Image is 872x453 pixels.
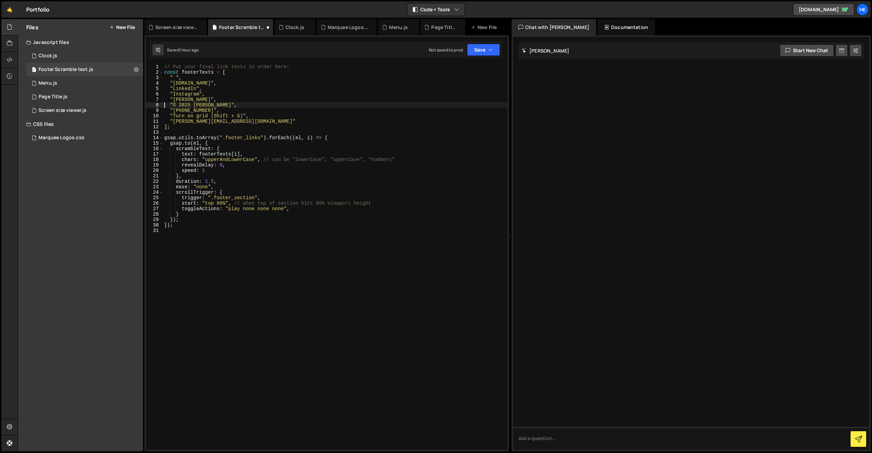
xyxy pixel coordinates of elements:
div: Clock.js [285,24,304,31]
div: Screen size viewer.js [38,107,87,114]
div: 29 [146,217,163,222]
div: 28 [146,211,163,217]
div: 5 [146,86,163,91]
div: 19 [146,162,163,168]
div: 24 [146,190,163,195]
div: 17 [146,151,163,157]
div: Page Title.js [38,94,67,100]
div: 31 [146,228,163,233]
div: 9 [146,108,163,113]
a: [DOMAIN_NAME] [793,3,854,16]
div: Footer Scramble text.js [38,67,93,73]
div: 8 [146,102,163,108]
h2: [PERSON_NAME] [522,47,569,54]
div: Documentation [597,19,655,35]
div: 27 [146,206,163,211]
div: 13 [146,130,163,135]
div: New File [471,24,499,31]
div: 16487/44689.js [26,49,143,63]
button: New File [109,25,135,30]
div: 6 [146,91,163,97]
div: Javascript files [18,35,143,49]
div: Screen size viewer.js [155,24,199,31]
div: Marquee Logos.css [328,24,369,31]
button: Code + Tools [407,3,465,16]
div: Not saved to prod [429,47,463,53]
div: 16 [146,146,163,151]
div: 23 [146,184,163,190]
div: Chat with [PERSON_NAME] [512,19,596,35]
div: 3 [146,75,163,81]
div: 14 [146,135,163,141]
div: Marquee Logos.css [38,135,84,141]
div: 15 [146,141,163,146]
button: Start new chat [780,44,834,57]
div: 16487/44817.js [26,63,143,76]
div: 22 [146,179,163,184]
a: He [856,3,869,16]
div: 26 [146,201,163,206]
div: 4 [146,81,163,86]
div: 21 [146,173,163,179]
h2: Files [26,24,38,31]
div: 11 [146,119,163,124]
div: 16487/44685.js [26,90,145,104]
div: CSS files [18,117,143,131]
div: 20 [146,168,163,173]
div: 30 [146,222,163,228]
button: Save [467,44,500,56]
div: Footer Scramble text.js [219,24,265,31]
div: Menu.js [38,80,57,86]
div: 2 [146,70,163,75]
div: 25 [146,195,163,201]
div: 16487/44822.js [26,104,143,117]
div: 1 hour ago [179,47,199,53]
div: 16487/44687.js [26,76,143,90]
div: 12 [146,124,163,130]
div: Menu.js [389,24,408,31]
div: Clock.js [38,53,57,59]
div: 10 [146,113,163,119]
div: 18 [146,157,163,162]
div: 7 [146,97,163,102]
span: 1 [32,68,36,73]
a: 🤙 [1,1,18,18]
div: 1 [146,64,163,70]
div: Marquee Logos.css [26,131,143,145]
div: Portfolio [26,5,49,14]
div: Page Title.js [431,24,457,31]
div: Saved [167,47,199,53]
